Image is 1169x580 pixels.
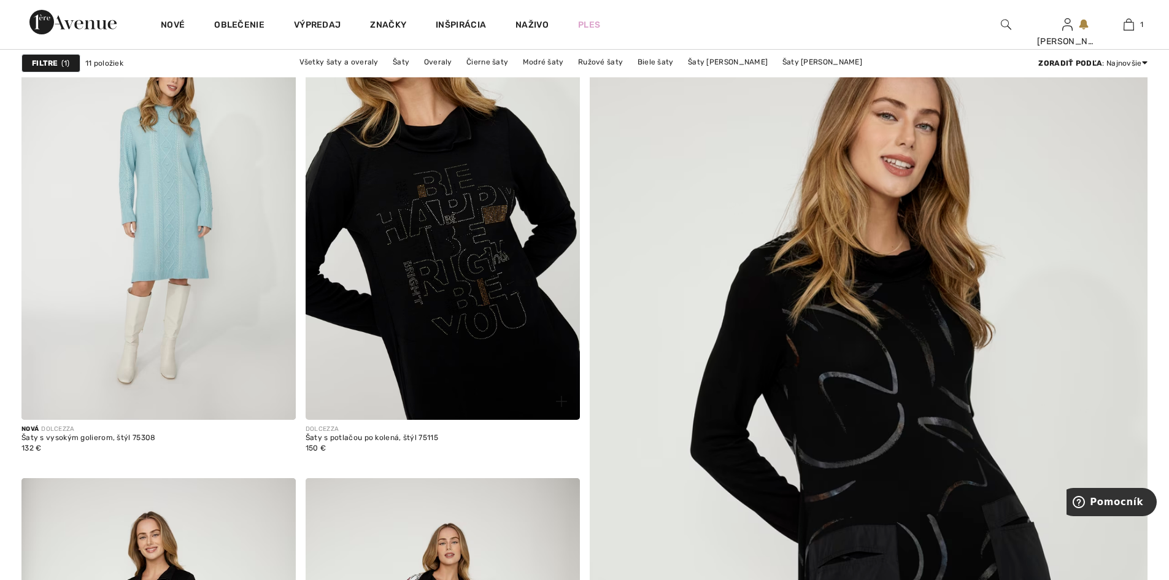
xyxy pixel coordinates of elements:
[517,54,570,70] a: Modré šaty
[41,425,74,433] font: DOLCEZZA
[161,20,185,30] font: Nové
[515,20,549,30] font: Naživo
[1037,36,1109,47] font: [PERSON_NAME]
[776,54,868,70] a: Šaty [PERSON_NAME]
[387,54,415,70] a: Šaty
[1124,17,1134,32] img: Moja taška
[523,58,564,66] font: Modré šaty
[1098,17,1159,32] a: 1
[436,20,486,30] font: Inšpirácia
[294,20,341,33] a: Výpredaj
[32,59,58,68] font: Filtre
[460,54,514,70] a: Čierne šaty
[370,20,406,33] a: Značky
[556,396,567,407] img: plus_v2.svg
[682,54,774,70] a: Šaty [PERSON_NAME]
[466,58,508,66] font: Čierne šaty
[1062,18,1073,30] a: Prihlásiť sa
[306,444,326,452] font: 150 €
[306,425,339,433] font: DOLCEZZA
[578,18,600,31] a: Ples
[1062,17,1073,32] img: Moje informácie
[21,425,39,433] font: Nová
[515,18,549,31] a: Naživo
[1102,59,1141,68] font: : Najnovšie
[1067,488,1157,519] iframe: Otvorí sa widget, kde nájdete viac informácií
[85,59,123,68] font: 11 položiek
[306,433,438,442] font: Šaty s potlačou po kolená, štýl 75115
[29,10,117,34] img: Prvá trieda
[688,58,768,66] font: Šaty [PERSON_NAME]
[418,54,458,70] a: Overaly
[161,20,185,33] a: Nové
[370,20,406,30] font: Značky
[631,54,680,70] a: Biele šaty
[306,9,580,420] a: Šaty po kolená, štýl 75115. Ako vzorka.
[294,20,341,30] font: Výpredaj
[21,444,42,452] font: 132 €
[299,58,378,66] font: Všetky šaty a overaly
[21,9,296,420] img: Šaty s vysokým golierom, štýl 75308. Morská pena
[782,58,862,66] font: Šaty [PERSON_NAME]
[1038,59,1102,68] font: Zoradiť podľa
[638,58,674,66] font: Biele šaty
[293,54,384,70] a: Všetky šaty a overaly
[572,54,629,70] a: Ružové šaty
[214,20,264,33] a: Oblečenie
[214,20,264,30] font: Oblečenie
[393,58,409,66] font: Šaty
[21,433,156,442] font: Šaty s vysokým golierom, štýl 75308
[578,58,623,66] font: Ružové šaty
[64,59,67,68] font: 1
[1001,17,1011,32] img: vyhľadať na webovej stránke
[424,58,452,66] font: Overaly
[1140,20,1143,29] font: 1
[578,20,600,30] font: Ples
